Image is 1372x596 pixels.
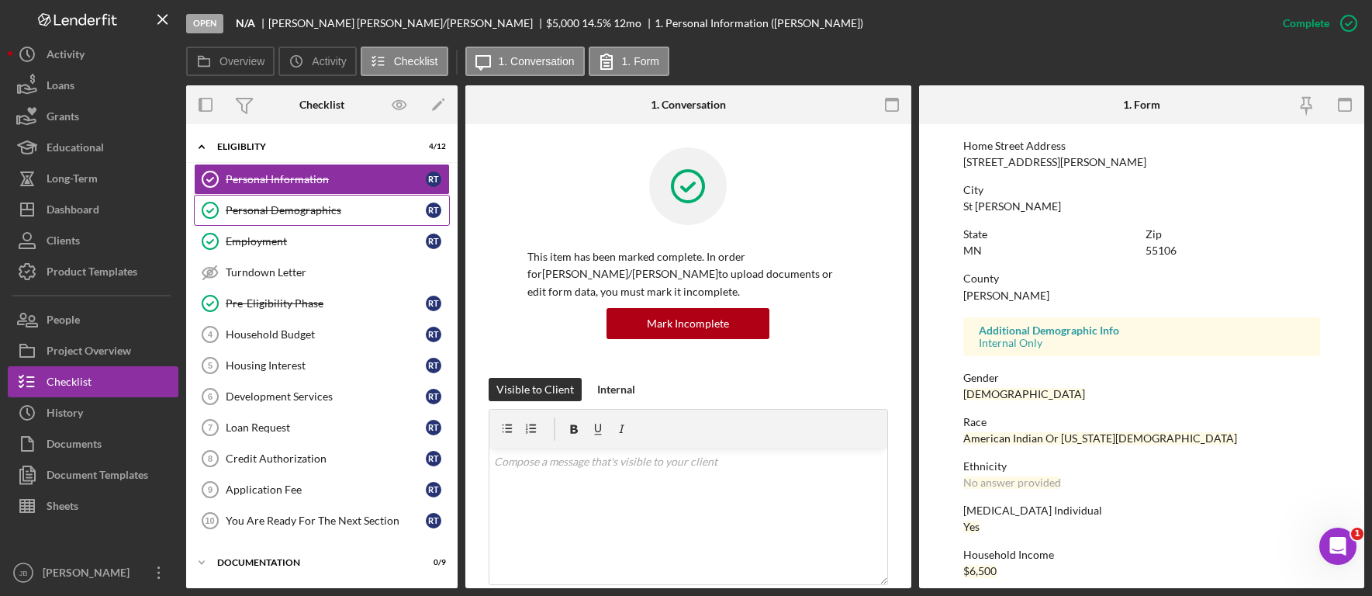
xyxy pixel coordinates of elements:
[418,142,446,151] div: 4 / 12
[194,257,450,288] a: Turndown Letter
[426,358,441,373] div: R T
[312,55,346,68] label: Activity
[651,99,726,111] div: 1. Conversation
[655,17,863,29] div: 1. Personal Information ([PERSON_NAME])
[499,55,575,68] label: 1. Conversation
[8,163,178,194] button: Long-Term
[226,390,426,403] div: Development Services
[226,235,426,248] div: Employment
[963,460,1320,473] div: Ethnicity
[426,296,441,311] div: R T
[394,55,438,68] label: Checklist
[47,163,98,198] div: Long-Term
[47,256,137,291] div: Product Templates
[1146,228,1320,241] div: Zip
[208,485,213,494] tspan: 9
[426,172,441,187] div: R T
[47,490,78,525] div: Sheets
[597,378,635,401] div: Internal
[8,490,178,521] a: Sheets
[47,194,99,229] div: Dashboard
[226,297,426,310] div: Pre-Eligibility Phase
[226,266,449,279] div: Turndown Letter
[963,432,1237,445] div: American Indian Or [US_STATE][DEMOGRAPHIC_DATA]
[8,132,178,163] button: Educational
[8,70,178,101] button: Loans
[217,142,407,151] div: Eligiblity
[8,194,178,225] button: Dashboard
[426,389,441,404] div: R T
[418,558,446,567] div: 0 / 9
[963,228,1138,241] div: State
[226,421,426,434] div: Loan Request
[47,132,104,167] div: Educational
[8,304,178,335] button: People
[194,505,450,536] a: 10You Are Ready For The Next SectionRT
[194,195,450,226] a: Personal DemographicsRT
[622,55,659,68] label: 1. Form
[1146,244,1177,257] div: 55106
[194,226,450,257] a: EmploymentRT
[194,164,450,195] a: Personal InformationRT
[208,423,213,432] tspan: 7
[963,565,997,577] div: $6,500
[186,14,223,33] div: Open
[226,204,426,217] div: Personal Demographics
[8,557,178,588] button: JB[PERSON_NAME]
[19,569,27,577] text: JB
[47,101,79,136] div: Grants
[546,16,579,29] span: $5,000
[47,459,148,494] div: Document Templates
[963,504,1320,517] div: [MEDICAL_DATA] Individual
[226,483,426,496] div: Application Fee
[963,521,980,533] div: Yes
[1319,528,1356,565] iframe: Intercom live chat
[963,416,1320,428] div: Race
[194,350,450,381] a: 5Housing InterestRT
[607,308,769,339] button: Mark Incomplete
[194,412,450,443] a: 7Loan RequestRT
[582,17,611,29] div: 14.5 %
[979,324,1305,337] div: Additional Demographic Info
[8,397,178,428] button: History
[186,47,275,76] button: Overview
[208,361,213,370] tspan: 5
[208,392,213,401] tspan: 6
[426,234,441,249] div: R T
[426,451,441,466] div: R T
[47,335,131,370] div: Project Overview
[963,549,1320,561] div: Household Income
[426,513,441,528] div: R T
[226,452,426,465] div: Credit Authorization
[963,272,1320,285] div: County
[268,17,546,29] div: [PERSON_NAME] [PERSON_NAME]/[PERSON_NAME]
[8,335,178,366] button: Project Overview
[963,372,1320,384] div: Gender
[194,443,450,474] a: 8Credit AuthorizationRT
[963,244,982,257] div: MN
[47,366,92,401] div: Checklist
[589,47,669,76] button: 1. Form
[47,70,74,105] div: Loans
[963,200,1061,213] div: St [PERSON_NAME]
[1123,99,1160,111] div: 1. Form
[527,248,849,300] p: This item has been marked complete. In order for [PERSON_NAME]/[PERSON_NAME] to upload documents ...
[39,557,140,592] div: [PERSON_NAME]
[963,156,1146,168] div: [STREET_ADDRESS][PERSON_NAME]
[47,397,83,432] div: History
[8,256,178,287] button: Product Templates
[8,225,178,256] button: Clients
[194,288,450,319] a: Pre-Eligibility PhaseRT
[8,428,178,459] a: Documents
[226,173,426,185] div: Personal Information
[963,476,1061,489] div: No answer provided
[217,558,407,567] div: Documentation
[8,101,178,132] button: Grants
